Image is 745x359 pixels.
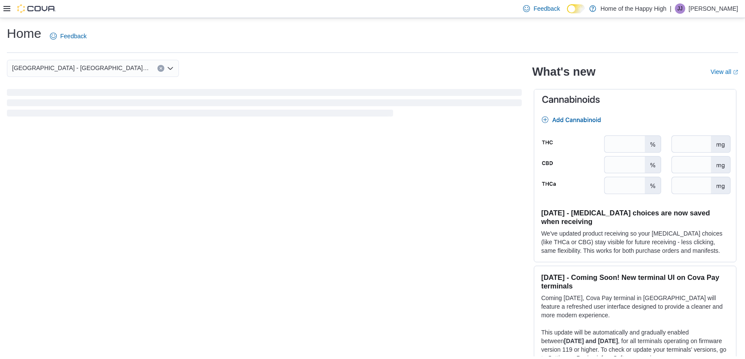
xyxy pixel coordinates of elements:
[541,273,729,290] h3: [DATE] - Coming Soon! New terminal UI on Cova Pay terminals
[7,25,41,42] h1: Home
[541,229,729,255] p: We've updated product receiving so your [MEDICAL_DATA] choices (like THCa or CBG) stay visible fo...
[17,4,56,13] img: Cova
[689,3,738,14] p: [PERSON_NAME]
[677,3,683,14] span: JJ
[541,294,729,319] p: Coming [DATE], Cova Pay terminal in [GEOGRAPHIC_DATA] will feature a refreshed user interface des...
[675,3,685,14] div: Jaime Jenkins
[733,70,738,75] svg: External link
[533,4,560,13] span: Feedback
[670,3,671,14] p: |
[541,209,729,226] h3: [DATE] - [MEDICAL_DATA] choices are now saved when receiving
[167,65,174,72] button: Open list of options
[7,91,522,118] span: Loading
[46,28,90,45] a: Feedback
[157,65,164,72] button: Clear input
[600,3,666,14] p: Home of the Happy High
[567,4,585,13] input: Dark Mode
[711,68,738,75] a: View allExternal link
[12,63,149,73] span: [GEOGRAPHIC_DATA] - [GEOGRAPHIC_DATA][PERSON_NAME] - Fire & Flower
[60,32,86,40] span: Feedback
[567,13,567,14] span: Dark Mode
[564,338,618,344] strong: [DATE] and [DATE]
[532,65,595,79] h2: What's new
